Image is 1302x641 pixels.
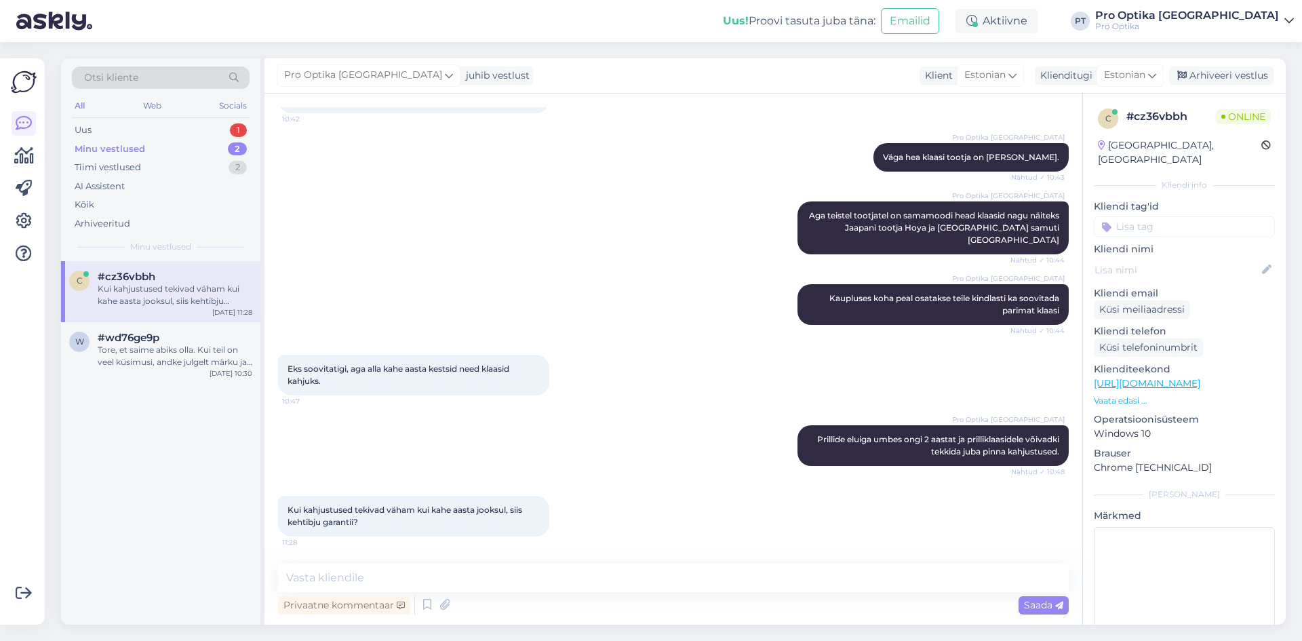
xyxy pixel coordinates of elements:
div: Pro Optika [GEOGRAPHIC_DATA] [1095,10,1279,21]
p: Kliendi email [1094,286,1275,300]
span: Pro Optika [GEOGRAPHIC_DATA] [952,132,1065,142]
span: Minu vestlused [130,241,191,253]
span: Pro Optika [GEOGRAPHIC_DATA] [952,191,1065,201]
span: w [75,336,84,347]
div: [DATE] 11:28 [212,307,252,317]
p: Kliendi telefon [1094,324,1275,338]
span: Estonian [964,68,1006,83]
div: Aktiivne [955,9,1038,33]
span: #cz36vbbh [98,271,155,283]
span: Nähtud ✓ 10:48 [1011,467,1065,477]
div: 2 [228,142,247,156]
img: Askly Logo [11,69,37,95]
div: AI Assistent [75,180,125,193]
p: Kliendi nimi [1094,242,1275,256]
div: Kui kahjustused tekivad väham kui kahe aasta jooksul, siis kehtibju garantii? [98,283,252,307]
div: Web [140,97,164,115]
div: [DATE] 10:30 [210,368,252,378]
div: Uus [75,123,92,137]
input: Lisa tag [1094,216,1275,237]
span: Pro Optika [GEOGRAPHIC_DATA] [284,68,442,83]
p: Operatsioonisüsteem [1094,412,1275,427]
p: Klienditeekond [1094,362,1275,376]
span: Online [1216,109,1271,124]
div: Klient [920,69,953,83]
span: Kui kahjustused tekivad väham kui kahe aasta jooksul, siis kehtibju garantii? [288,505,524,527]
span: #wd76ge9p [98,332,159,344]
span: c [1105,113,1111,123]
span: Väga hea klaasi tootja on [PERSON_NAME]. [883,152,1059,162]
div: Klienditugi [1035,69,1092,83]
span: Pro Optika [GEOGRAPHIC_DATA] [952,414,1065,425]
span: Saada [1024,599,1063,611]
p: Brauser [1094,446,1275,461]
div: Privaatne kommentaar [278,596,410,615]
p: Märkmed [1094,509,1275,523]
span: Nähtud ✓ 10:44 [1010,326,1065,336]
a: Pro Optika [GEOGRAPHIC_DATA]Pro Optika [1095,10,1294,32]
input: Lisa nimi [1094,263,1259,277]
button: Emailid [881,8,939,34]
div: [PERSON_NAME] [1094,488,1275,501]
div: Kliendi info [1094,179,1275,191]
span: Eks soovitatigi, aga alla kahe aasta kestsid need klaasid kahjuks. [288,364,511,386]
b: Uus! [723,14,749,27]
div: Socials [216,97,250,115]
span: Pro Optika [GEOGRAPHIC_DATA] [952,273,1065,284]
span: 10:47 [282,396,333,406]
p: Windows 10 [1094,427,1275,441]
div: 1 [230,123,247,137]
div: Proovi tasuta juba täna: [723,13,875,29]
span: 10:42 [282,114,333,124]
div: Pro Optika [1095,21,1279,32]
div: Arhiveeri vestlus [1169,66,1274,85]
div: 2 [229,161,247,174]
div: Küsi telefoninumbrit [1094,338,1203,357]
span: Otsi kliente [84,71,138,85]
span: c [77,275,83,286]
div: Tiimi vestlused [75,161,141,174]
div: Minu vestlused [75,142,145,156]
p: Vaata edasi ... [1094,395,1275,407]
span: Kaupluses koha peal osatakse teile kindlasti ka soovitada parimat klaasi [829,293,1061,315]
span: Estonian [1104,68,1145,83]
div: PT [1071,12,1090,31]
p: Kliendi tag'id [1094,199,1275,214]
div: Arhiveeritud [75,217,130,231]
span: Nähtud ✓ 10:43 [1011,172,1065,182]
div: All [72,97,87,115]
p: Chrome [TECHNICAL_ID] [1094,461,1275,475]
span: Nähtud ✓ 10:44 [1010,255,1065,265]
div: Küsi meiliaadressi [1094,300,1190,319]
span: 11:28 [282,537,333,547]
a: [URL][DOMAIN_NAME] [1094,377,1200,389]
span: Aga teistel tootjatel on samamoodi head klaasid nagu näiteks Jaapani tootja Hoya ja [GEOGRAPHIC_D... [809,210,1061,245]
span: Prillide eluiga umbes ongi 2 aastat ja prilliklaasidele võivadki tekkida juba pinna kahjustused. [817,434,1061,457]
div: [GEOGRAPHIC_DATA], [GEOGRAPHIC_DATA] [1098,138,1261,167]
div: Tore, et saime abiks olla. Kui teil on veel küsimusi, andke julgelt märku ja aitame hea meelega. [98,344,252,368]
div: juhib vestlust [460,69,530,83]
div: # cz36vbbh [1126,109,1216,125]
div: Kõik [75,198,94,212]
